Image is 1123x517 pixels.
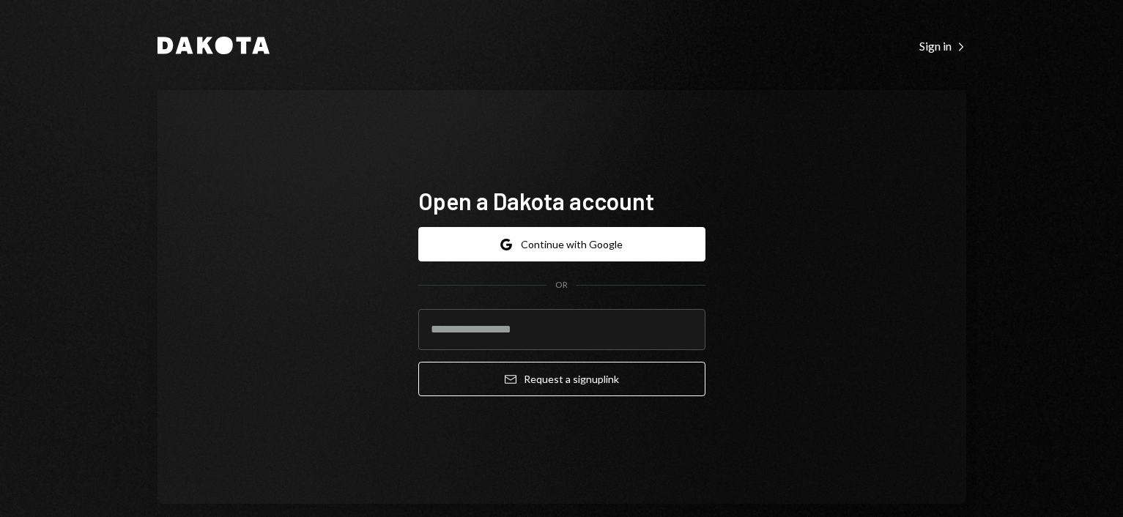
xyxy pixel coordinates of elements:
a: Sign in [919,37,966,53]
button: Continue with Google [418,227,705,261]
h1: Open a Dakota account [418,186,705,215]
button: Request a signuplink [418,362,705,396]
div: Sign in [919,39,966,53]
div: OR [555,279,568,291]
